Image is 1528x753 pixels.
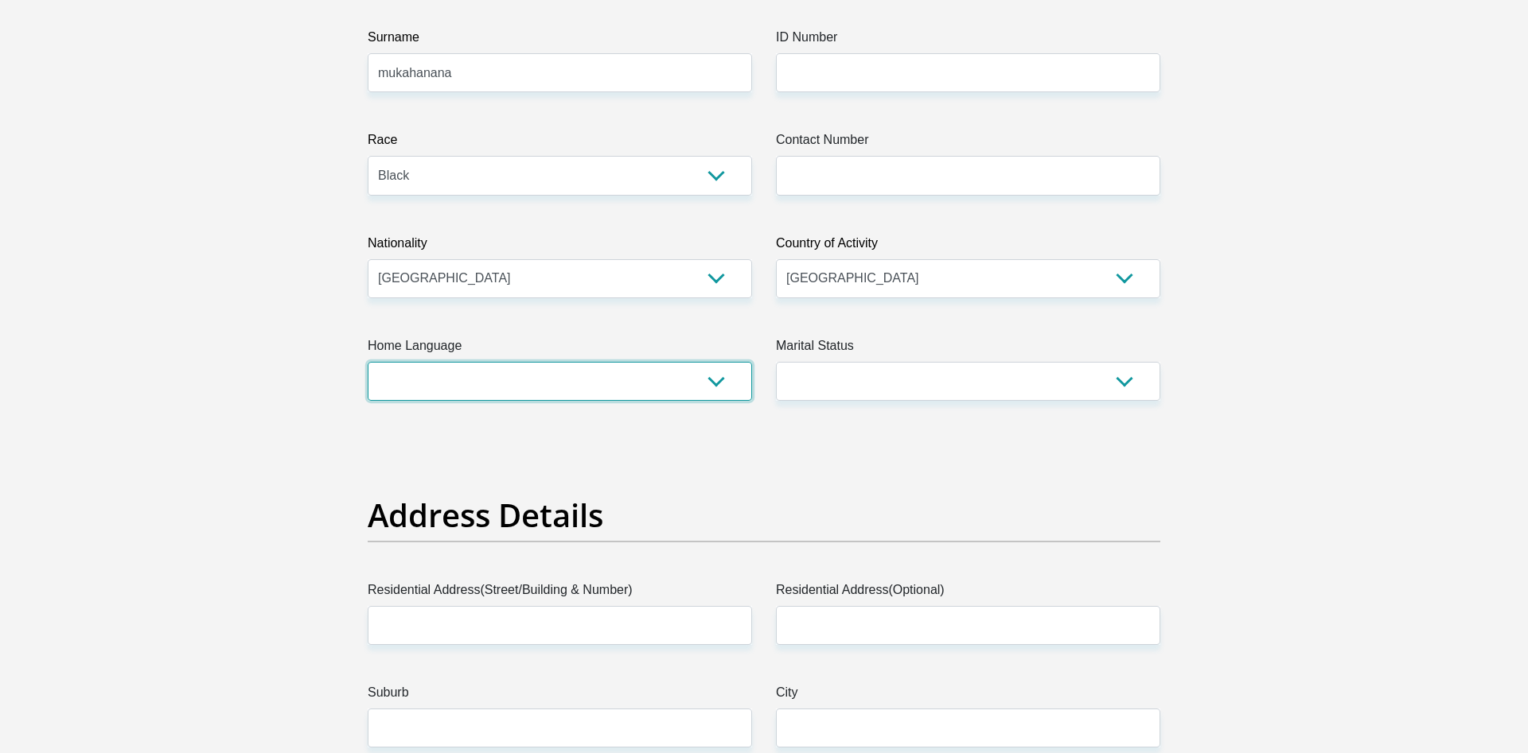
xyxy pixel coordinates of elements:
label: Nationality [368,234,752,259]
label: City [776,683,1160,708]
label: Race [368,130,752,156]
label: Home Language [368,336,752,362]
input: ID Number [776,53,1160,92]
label: Residential Address(Optional) [776,580,1160,606]
label: Country of Activity [776,234,1160,259]
label: Suburb [368,683,752,708]
input: Surname [368,53,752,92]
input: Suburb [368,708,752,747]
label: Marital Status [776,336,1160,362]
label: ID Number [776,28,1160,53]
h2: Address Details [368,496,1160,534]
label: Surname [368,28,752,53]
input: Contact Number [776,156,1160,195]
input: Valid residential address [368,606,752,645]
input: City [776,708,1160,747]
label: Residential Address(Street/Building & Number) [368,580,752,606]
label: Contact Number [776,130,1160,156]
input: Address line 2 (Optional) [776,606,1160,645]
